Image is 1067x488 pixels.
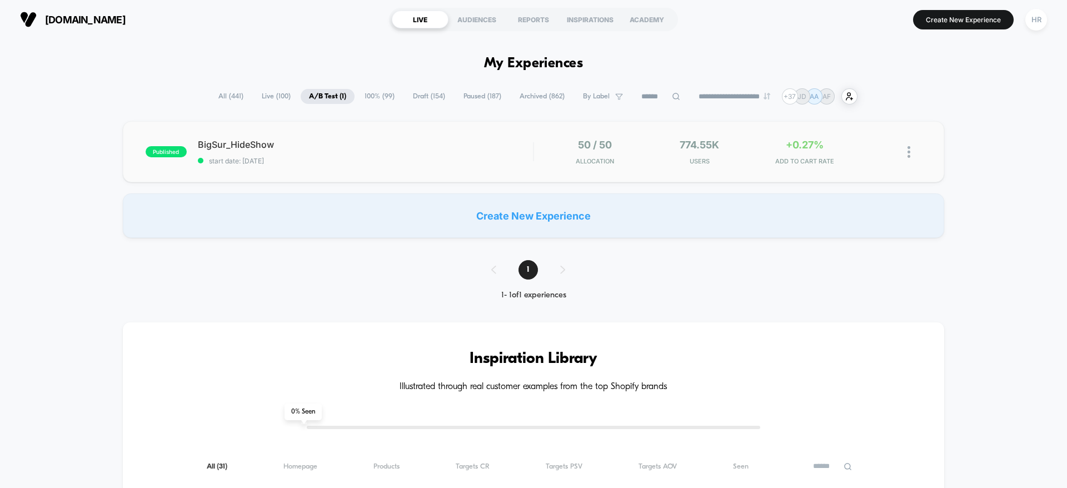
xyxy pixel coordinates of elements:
span: Allocation [576,157,614,165]
img: close [908,146,910,158]
img: Visually logo [20,11,37,28]
div: LIVE [392,11,448,28]
span: Users [650,157,750,165]
span: Products [373,462,400,471]
div: Create New Experience [123,193,944,238]
span: Paused ( 187 ) [455,89,510,104]
span: [DOMAIN_NAME] [45,14,126,26]
div: REPORTS [505,11,562,28]
span: 1 [518,260,538,280]
span: +0.27% [786,139,824,151]
span: published [146,146,187,157]
span: Seen [733,462,749,471]
button: Create New Experience [913,10,1014,29]
span: Archived ( 862 ) [511,89,573,104]
span: Live ( 100 ) [253,89,299,104]
div: INSPIRATIONS [562,11,619,28]
div: 1 - 1 of 1 experiences [480,291,587,300]
span: All [207,462,227,471]
button: [DOMAIN_NAME] [17,11,129,28]
span: Homepage [283,462,317,471]
span: 50 / 50 [578,139,612,151]
h4: Illustrated through real customer examples from the top Shopify brands [156,382,911,392]
div: AUDIENCES [448,11,505,28]
span: 0 % Seen [285,404,322,420]
img: end [764,93,770,99]
span: By Label [583,92,610,101]
span: ( 31 ) [217,463,227,470]
span: Targets AOV [639,462,677,471]
div: + 37 [782,88,798,104]
div: HR [1025,9,1047,31]
span: A/B Test ( 1 ) [301,89,355,104]
button: HR [1022,8,1050,31]
span: start date: [DATE] [198,157,533,165]
span: All ( 441 ) [210,89,252,104]
h1: My Experiences [484,56,584,72]
span: 100% ( 99 ) [356,89,403,104]
span: 774.55k [680,139,719,151]
p: AF [822,92,831,101]
span: BigSur_HideShow [198,139,533,150]
span: Targets PSV [546,462,582,471]
h3: Inspiration Library [156,350,911,368]
span: Draft ( 154 ) [405,89,453,104]
p: AA [810,92,819,101]
p: JD [797,92,806,101]
span: Targets CR [456,462,490,471]
div: ACADEMY [619,11,675,28]
span: ADD TO CART RATE [755,157,854,165]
